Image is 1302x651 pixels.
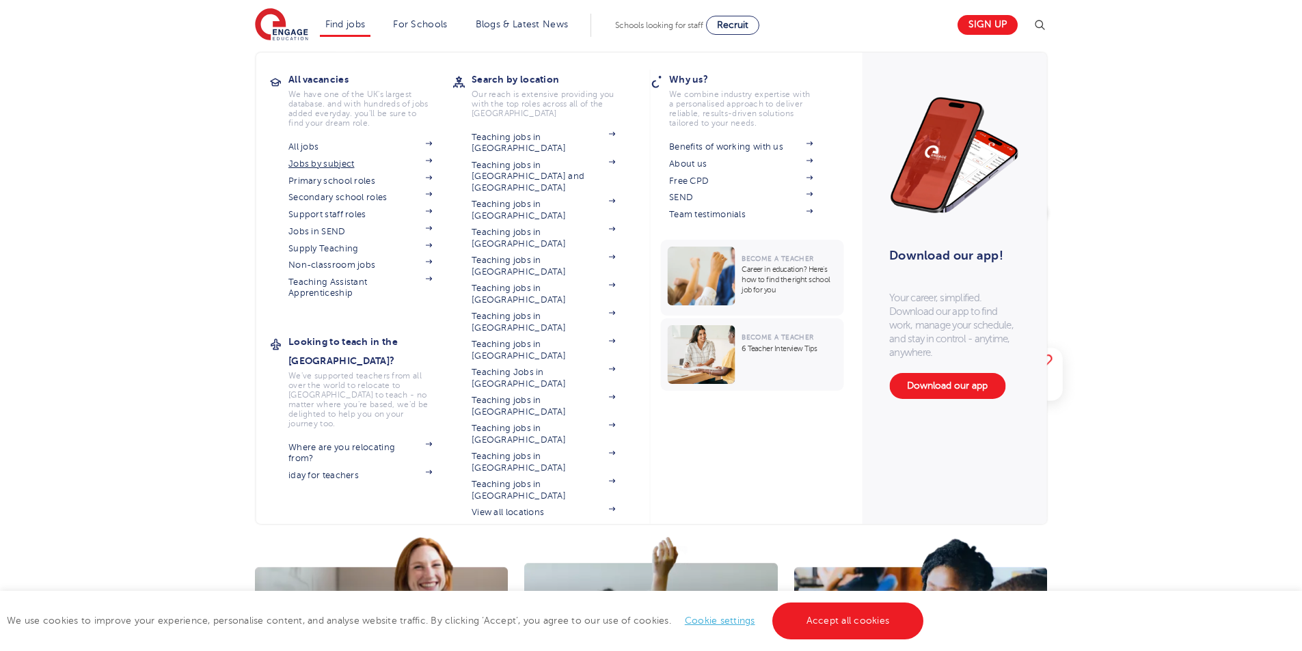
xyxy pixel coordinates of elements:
a: Where are you relocating from? [288,442,432,465]
a: Primary school roles [288,176,432,186]
span: Become a Teacher [742,255,813,262]
a: Teaching jobs in [GEOGRAPHIC_DATA] [472,423,615,445]
a: Teaching Assistant Apprenticeship [288,277,432,299]
a: Teaching jobs in [GEOGRAPHIC_DATA] [472,132,615,154]
a: Free CPD [669,176,813,186]
span: We use cookies to improve your experience, personalise content, and analyse website traffic. By c... [7,615,927,626]
span: Become a Teacher [742,333,813,341]
a: Teaching jobs in [GEOGRAPHIC_DATA] [472,283,615,305]
img: Engage Education [255,8,308,42]
a: Secondary school roles [288,192,432,203]
a: Teaching jobs in [GEOGRAPHIC_DATA] [472,479,615,501]
a: iday for teachers [288,470,432,481]
a: Jobs by subject [288,158,432,169]
a: Teaching jobs in [GEOGRAPHIC_DATA] [472,255,615,277]
a: Teaching jobs in [GEOGRAPHIC_DATA] [472,311,615,333]
a: Teaching jobs in [GEOGRAPHIC_DATA] [472,451,615,473]
a: About us [669,158,813,169]
a: View all locations [472,507,615,518]
a: Supply Teaching [288,243,432,254]
a: Become a Teacher6 Teacher Interview Tips [660,318,847,391]
h3: Looking to teach in the [GEOGRAPHIC_DATA]? [288,332,452,370]
p: We combine industry expertise with a personalised approach to deliver reliable, results-driven so... [669,89,813,128]
a: Sign up [958,15,1018,35]
a: Teaching jobs in [GEOGRAPHIC_DATA] and [GEOGRAPHIC_DATA] [472,160,615,193]
a: Benefits of working with us [669,141,813,152]
a: Cookie settings [685,615,755,626]
h3: Download our app! [889,240,1013,271]
h3: Why us? [669,70,833,89]
a: Looking to teach in the [GEOGRAPHIC_DATA]?We've supported teachers from all over the world to rel... [288,332,452,428]
h3: Search by location [472,70,636,89]
p: We have one of the UK's largest database. and with hundreds of jobs added everyday. you'll be sur... [288,89,432,128]
p: Our reach is extensive providing you with the top roles across all of the [GEOGRAPHIC_DATA] [472,89,615,118]
a: Non-classroom jobs [288,260,432,271]
a: Teaching jobs in [GEOGRAPHIC_DATA] [472,339,615,361]
a: Teaching Jobs in [GEOGRAPHIC_DATA] [472,367,615,389]
a: Team testimonials [669,209,813,220]
a: For Schools [393,19,447,29]
a: Teaching jobs in [GEOGRAPHIC_DATA] [472,395,615,417]
span: Schools looking for staff [615,20,703,30]
a: Why us?We combine industry expertise with a personalised approach to deliver reliable, results-dr... [669,70,833,128]
a: Find jobs [325,19,366,29]
a: All jobs [288,141,432,152]
a: Download our app [889,373,1005,399]
a: Blogs & Latest News [476,19,569,29]
a: Become a TeacherCareer in education? Here’s how to find the right school job for you [660,240,847,316]
a: Teaching jobs in [GEOGRAPHIC_DATA] [472,227,615,249]
a: All vacanciesWe have one of the UK's largest database. and with hundreds of jobs added everyday. ... [288,70,452,128]
p: We've supported teachers from all over the world to relocate to [GEOGRAPHIC_DATA] to teach - no m... [288,371,432,428]
a: Jobs in SEND [288,226,432,237]
a: Search by locationOur reach is extensive providing you with the top roles across all of the [GEOG... [472,70,636,118]
h3: All vacancies [288,70,452,89]
a: Recruit [706,16,759,35]
span: Recruit [717,20,748,30]
a: SEND [669,192,813,203]
a: Accept all cookies [772,602,924,639]
p: 6 Teacher Interview Tips [742,344,837,354]
p: Your career, simplified. Download our app to find work, manage your schedule, and stay in control... [889,291,1019,359]
p: Career in education? Here’s how to find the right school job for you [742,264,837,295]
a: Support staff roles [288,209,432,220]
a: Teaching jobs in [GEOGRAPHIC_DATA] [472,199,615,221]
